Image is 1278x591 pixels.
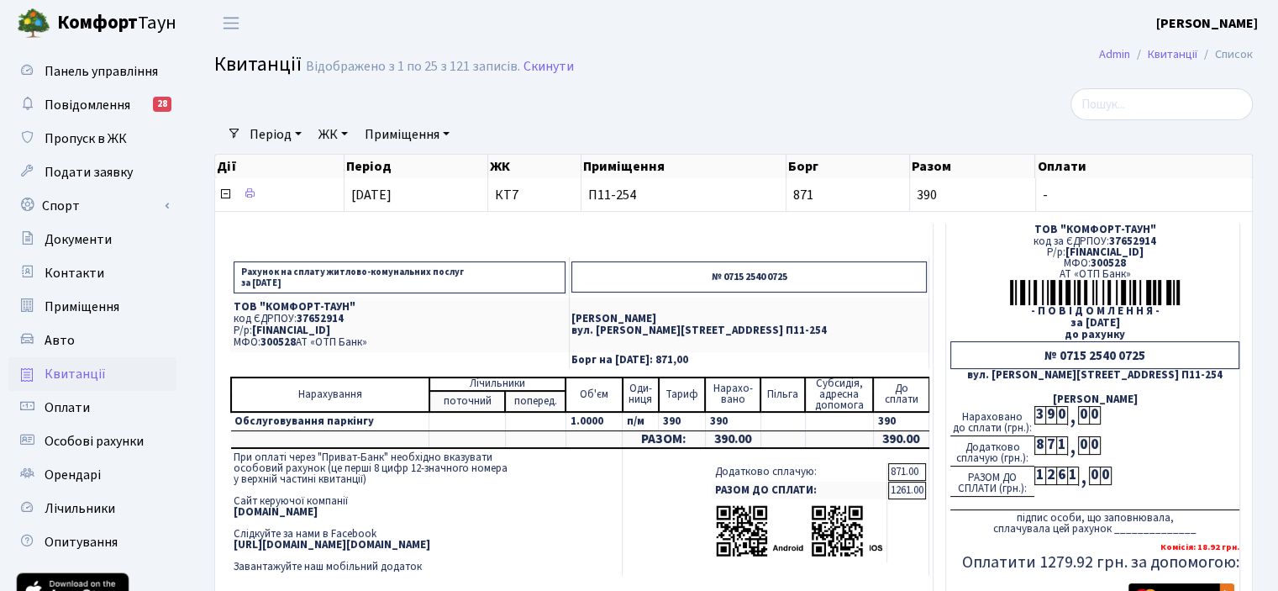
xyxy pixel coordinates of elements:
[297,311,344,326] span: 37652914
[45,499,115,518] span: Лічильники
[571,261,927,293] p: № 0715 2540 0725
[950,306,1239,317] div: - П О В І Д О М Л Е Н Н Я -
[1078,406,1089,425] div: 0
[1043,188,1245,202] span: -
[950,436,1034,467] div: Додатково сплачую (грн.):
[950,394,1239,405] div: [PERSON_NAME]
[17,7,50,40] img: logo.png
[1091,256,1126,271] span: 300528
[8,324,176,357] a: Авто
[1078,436,1089,455] div: 0
[565,377,623,412] td: Об'єм
[1056,436,1067,455] div: 1
[1065,245,1144,260] span: [FINANCIAL_ID]
[234,314,565,325] p: код ЄДРПОУ:
[659,412,705,431] td: 390
[1034,467,1045,485] div: 1
[1056,406,1067,425] div: 0
[623,412,659,431] td: п/м
[950,247,1239,258] div: Р/р:
[950,552,1239,573] h5: Оплатити 1279.92 грн. за допомогою:
[153,97,171,112] div: 28
[523,59,574,75] a: Скинути
[715,504,883,558] img: apps-qrcodes.png
[234,537,430,552] b: [URL][DOMAIN_NAME][DOMAIN_NAME]
[950,224,1239,235] div: ТОВ "КОМФОРТ-ТАУН"
[1035,155,1252,178] th: Оплати
[45,163,133,182] span: Подати заявку
[623,377,659,412] td: Оди- ниця
[1160,541,1239,553] b: Комісія: 18.92 грн.
[1070,88,1253,120] input: Пошук...
[571,355,927,366] p: Борг на [DATE]: 871,00
[215,155,344,178] th: Дії
[505,391,565,412] td: поперед.
[793,186,813,204] span: 871
[910,155,1035,178] th: Разом
[873,412,928,431] td: 390
[786,155,910,178] th: Борг
[950,370,1239,381] div: вул. [PERSON_NAME][STREET_ADDRESS] П11-254
[495,188,574,202] span: КТ7
[1100,467,1111,485] div: 0
[230,449,622,576] td: При оплаті через "Приват-Банк" необхідно вказувати особовий рахунок (це перші 8 цифр 12-значного ...
[234,337,565,348] p: МФО: АТ «ОТП Банк»
[8,189,176,223] a: Спорт
[214,50,302,79] span: Квитанції
[1034,406,1045,425] div: 3
[1089,436,1100,455] div: 0
[1078,467,1089,486] div: ,
[57,9,138,36] b: Комфорт
[950,509,1239,535] div: підпис особи, що заповнювала, сплачувала цей рахунок ______________
[45,331,75,350] span: Авто
[8,357,176,391] a: Квитанції
[1045,436,1056,455] div: 7
[873,430,928,448] td: 390.00
[950,341,1239,369] div: № 0715 2540 0725
[45,365,106,383] span: Квитанції
[712,463,887,481] td: Додатково сплачую:
[45,129,127,148] span: Пропуск в ЖК
[429,391,506,412] td: поточний
[8,391,176,425] a: Оплати
[581,155,786,178] th: Приміщення
[8,256,176,290] a: Контакти
[260,335,296,350] span: 300528
[8,88,176,122] a: Повідомлення28
[45,230,112,249] span: Документи
[45,398,90,417] span: Оплати
[312,120,355,149] a: ЖК
[351,186,392,204] span: [DATE]
[950,330,1239,340] div: до рахунку
[1074,37,1278,72] nav: breadcrumb
[429,377,565,391] td: Лічильники
[571,325,927,336] p: вул. [PERSON_NAME][STREET_ADDRESS] П11-254
[234,504,318,520] b: [DOMAIN_NAME]
[950,318,1239,329] div: за [DATE]
[344,155,487,178] th: Період
[234,325,565,336] p: Р/р:
[705,430,760,448] td: 390.00
[45,62,158,81] span: Панель управління
[45,298,119,316] span: Приміщення
[358,120,456,149] a: Приміщення
[917,186,937,204] span: 390
[45,264,104,282] span: Контакти
[306,59,520,75] div: Відображено з 1 по 25 з 121 записів.
[565,412,623,431] td: 1.0000
[1034,436,1045,455] div: 8
[950,467,1034,497] div: РАЗОМ ДО СПЛАТИ (грн.):
[1045,406,1056,425] div: 9
[1089,406,1100,425] div: 0
[888,463,926,481] td: 871.00
[1089,467,1100,485] div: 0
[45,466,101,484] span: Орендарі
[8,122,176,156] a: Пропуск в ЖК
[950,258,1239,269] div: МФО:
[243,120,308,149] a: Період
[1109,234,1156,249] span: 37652914
[588,188,779,202] span: П11-254
[760,377,805,412] td: Пільга
[8,223,176,256] a: Документи
[1099,45,1130,63] a: Admin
